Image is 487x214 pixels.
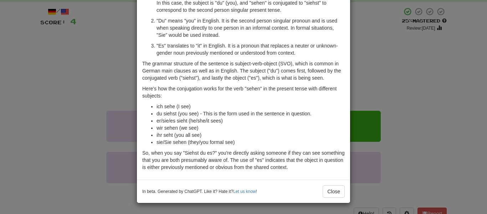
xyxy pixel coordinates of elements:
li: ihr seht (you all see) [157,131,345,139]
p: Here's how the conjugation works for the verb "sehen" in the present tense with different subjects: [142,85,345,99]
p: So, when you say "Siehst du es?" you're directly asking someone if they can see something that yo... [142,149,345,171]
a: Let us know [233,189,256,194]
li: er/sie/es sieht (he/she/it sees) [157,117,345,124]
button: Close [323,185,345,198]
small: In beta. Generated by ChatGPT. Like it? Hate it? ! [142,189,257,195]
p: The grammar structure of the sentence is subject-verb-object (SVO), which is common in German mai... [142,60,345,81]
li: sie/Sie sehen (they/you formal see) [157,139,345,146]
li: wir sehen (we see) [157,124,345,131]
p: "Du" means "you" in English. It is the second person singular pronoun and is used when speaking d... [157,17,345,39]
li: ich sehe (I see) [157,103,345,110]
p: "Es" translates to "it" in English. It is a pronoun that replaces a neuter or unknown-gender noun... [157,42,345,56]
li: du siehst (you see) - This is the form used in the sentence in question. [157,110,345,117]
